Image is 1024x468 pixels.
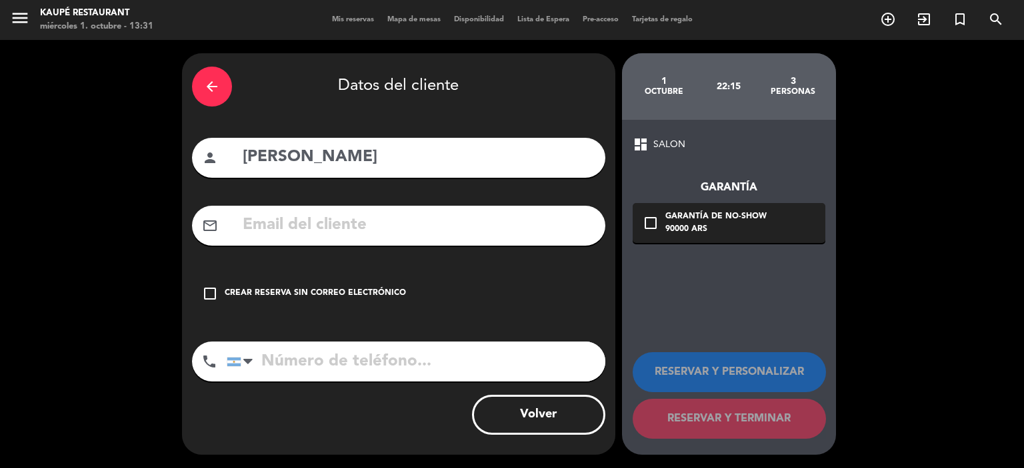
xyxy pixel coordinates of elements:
[10,8,30,28] i: menu
[643,215,659,231] i: check_box_outline_blank
[761,87,825,97] div: personas
[202,286,218,302] i: check_box_outline_blank
[225,287,406,300] div: Crear reserva sin correo electrónico
[576,16,625,23] span: Pre-acceso
[472,395,605,435] button: Volver
[880,11,896,27] i: add_circle_outline
[241,144,595,171] input: Nombre del cliente
[625,16,699,23] span: Tarjetas de regalo
[633,179,825,196] div: Garantía
[511,16,576,23] span: Lista de Espera
[952,11,968,27] i: turned_in_not
[632,87,697,97] div: octubre
[40,20,153,33] div: miércoles 1. octubre - 13:31
[227,342,258,381] div: Argentina: +54
[632,76,697,87] div: 1
[761,76,825,87] div: 3
[202,218,218,234] i: mail_outline
[988,11,1004,27] i: search
[665,210,767,224] div: Garantía de no-show
[227,342,605,381] input: Número de teléfono...
[447,16,511,23] span: Disponibilidad
[10,8,30,33] button: menu
[633,399,826,439] button: RESERVAR Y TERMINAR
[192,63,605,110] div: Datos del cliente
[696,63,761,110] div: 22:15
[204,79,220,95] i: arrow_back
[40,7,153,20] div: Kaupé Restaurant
[916,11,932,27] i: exit_to_app
[241,212,595,239] input: Email del cliente
[653,137,685,152] span: SALON
[201,353,217,369] i: phone
[325,16,381,23] span: Mis reservas
[381,16,447,23] span: Mapa de mesas
[633,136,649,152] span: dashboard
[633,352,826,392] button: RESERVAR Y PERSONALIZAR
[665,223,767,236] div: 90000 ARS
[202,150,218,166] i: person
